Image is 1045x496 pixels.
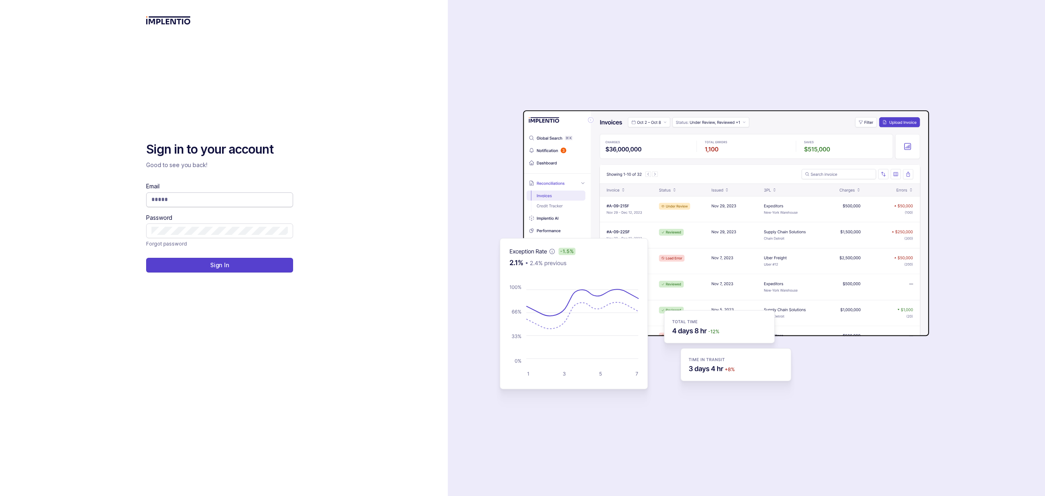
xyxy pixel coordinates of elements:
[146,16,191,25] img: logo
[210,261,229,269] p: Sign In
[146,182,159,190] label: Email
[146,141,293,158] h2: Sign in to your account
[146,214,172,222] label: Password
[146,258,293,273] button: Sign In
[146,161,293,169] p: Good to see you back!
[471,85,932,411] img: signin-background.svg
[146,240,187,248] a: Link Forgot password
[146,240,187,248] p: Forgot password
